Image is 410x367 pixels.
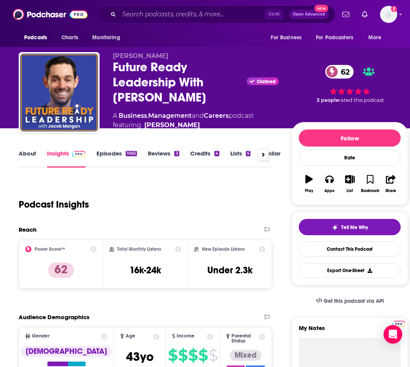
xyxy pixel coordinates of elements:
[148,150,179,168] a: Reviews3
[339,8,352,21] a: Show notifications dropdown
[207,264,252,276] h3: Under 2.3k
[35,246,65,252] h2: Power Score™
[257,80,276,84] span: Claimed
[126,349,154,364] span: 43 yo
[332,224,338,231] img: tell me why sparkle
[385,189,396,193] div: Share
[209,349,217,362] span: $
[391,6,397,12] svg: Add a profile image
[319,170,340,198] button: Apps
[19,199,89,210] h1: Podcast Insights
[13,7,88,22] img: Podchaser - Follow, Share and Rate Podcasts
[299,129,401,147] button: Follow
[96,150,137,168] a: Episodes1063
[19,150,36,168] a: About
[113,52,168,59] span: [PERSON_NAME]
[98,5,335,23] div: Search podcasts, credits, & more...
[174,151,179,156] div: 3
[202,246,245,252] h2: New Episode Listens
[198,349,208,362] span: $
[144,121,200,130] a: Jacob Morgan
[311,30,364,45] button: open menu
[230,350,261,361] div: Mixed
[347,189,353,193] div: List
[359,8,371,21] a: Show notifications dropdown
[299,170,319,198] button: Play
[340,170,360,198] button: List
[192,112,204,119] span: and
[299,241,401,257] a: Contact This Podcast
[130,264,161,276] h3: 16k-24k
[380,170,401,198] button: Share
[19,30,57,45] button: open menu
[368,32,382,43] span: More
[299,263,401,278] button: Export One-Sheet
[113,121,254,130] span: featuring
[316,32,353,43] span: For Podcasters
[148,112,192,119] a: Management
[265,30,311,45] button: open menu
[168,349,177,362] span: $
[188,349,198,362] span: $
[231,334,258,344] span: Parental Status
[392,320,406,327] a: Pro website
[72,151,86,157] img: Podchaser Pro
[61,32,78,43] span: Charts
[92,32,120,43] span: Monitoring
[119,112,147,119] a: Business
[19,226,37,233] h2: Reach
[299,150,401,166] div: Rate
[380,6,397,23] span: Logged in as veronica.smith
[305,189,313,193] div: Play
[178,349,187,362] span: $
[119,8,265,21] input: Search podcasts, credits, & more...
[299,219,401,235] button: tell me why sparkleTell Me Why
[317,97,339,103] span: 3 people
[126,334,135,339] span: Age
[113,111,254,130] div: A podcast
[117,246,161,252] h2: Total Monthly Listens
[289,10,329,19] button: Open AdvancedNew
[341,224,368,231] span: Tell Me Why
[333,65,354,79] span: 62
[48,262,74,278] p: 62
[32,334,49,339] span: Gender
[214,151,219,156] div: 4
[56,30,83,45] a: Charts
[293,12,325,16] span: Open Advanced
[324,189,335,193] div: Apps
[314,5,328,12] span: New
[47,150,86,168] a: InsightsPodchaser Pro
[126,151,137,156] div: 1063
[20,54,98,131] img: Future Ready Leadership With Jacob Morgan
[324,298,384,304] span: Get this podcast via API
[392,321,406,327] img: Podchaser Pro
[363,30,391,45] button: open menu
[310,292,391,311] a: Get this podcast via API
[87,30,130,45] button: open menu
[339,97,384,103] span: rated this podcast
[19,313,89,321] h2: Audience Demographics
[299,324,401,338] label: My Notes
[147,112,148,119] span: ,
[360,170,380,198] button: Bookmark
[325,65,354,79] a: 62
[361,189,379,193] div: Bookmark
[380,6,397,23] img: User Profile
[271,32,301,43] span: For Business
[177,334,194,339] span: Income
[384,325,402,344] div: Open Intercom Messenger
[380,6,397,23] button: Show profile menu
[261,150,280,168] a: Similar
[265,9,283,19] span: Ctrl K
[24,32,47,43] span: Podcasts
[246,151,251,156] div: 5
[204,112,229,119] a: Careers
[190,150,219,168] a: Credits4
[230,150,251,168] a: Lists5
[291,52,408,116] div: 62 3 peoplerated this podcast
[21,346,112,357] div: [DEMOGRAPHIC_DATA]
